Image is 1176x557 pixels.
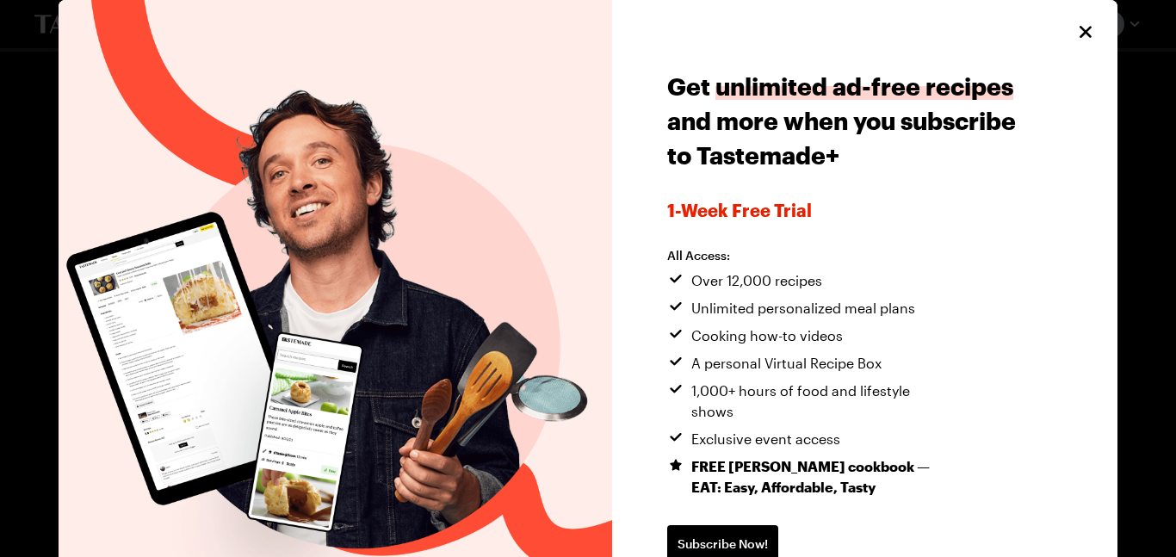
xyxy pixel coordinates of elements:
span: Unlimited personalized meal plans [691,298,915,319]
span: Subscribe Now! [678,535,768,553]
span: FREE [PERSON_NAME] cookbook — EAT: Easy, Affordable, Tasty [691,456,951,498]
span: unlimited ad-free recipes [715,72,1013,100]
button: Close [1074,21,1097,43]
h2: All Access: [667,248,951,263]
span: A personal Virtual Recipe Box [691,353,882,374]
span: 1,000+ hours of food and lifestyle shows [691,381,951,422]
span: 1-week Free Trial [667,200,1021,220]
h1: Get and more when you subscribe to Tastemade+ [667,69,1021,172]
span: Cooking how-to videos [691,325,843,346]
span: Exclusive event access [691,429,840,449]
span: Over 12,000 recipes [691,270,822,291]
